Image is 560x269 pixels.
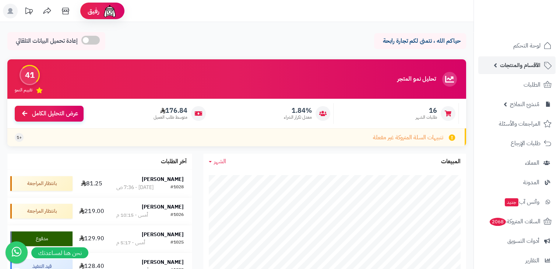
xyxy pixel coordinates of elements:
span: التقارير [525,255,539,266]
a: الشهر [209,157,226,166]
strong: [PERSON_NAME] [142,258,184,266]
h3: المبيعات [441,158,461,165]
span: لوحة التحكم [513,41,540,51]
img: logo-2.png [510,13,553,29]
div: #1025 [170,239,184,247]
a: وآتس آبجديد [478,193,556,211]
span: طلبات الشهر [416,114,437,120]
span: السلات المتروكة [489,216,540,227]
a: العملاء [478,154,556,172]
td: 129.90 [75,225,108,252]
span: معدل تكرار الشراء [284,114,312,120]
div: مدفوع [10,231,73,246]
strong: [PERSON_NAME] [142,203,184,211]
h3: تحليل نمو المتجر [397,76,436,83]
strong: [PERSON_NAME] [142,175,184,183]
span: مُنشئ النماذج [510,99,539,109]
span: +1 [17,134,22,141]
span: متوسط طلب العميل [154,114,187,120]
div: أمس - 10:15 م [116,212,148,219]
div: #1028 [170,184,184,191]
a: أدوات التسويق [478,232,556,250]
a: تحديثات المنصة [20,4,38,20]
div: بانتظار المراجعة [10,204,73,219]
div: [DATE] - 7:36 ص [116,184,154,191]
p: حياكم الله ، نتمنى لكم تجارة رابحة [380,37,461,45]
td: 81.25 [75,170,108,197]
h3: آخر الطلبات [161,158,187,165]
span: الأقسام والمنتجات [500,60,540,70]
a: الطلبات [478,76,556,94]
a: طلبات الإرجاع [478,134,556,152]
strong: [PERSON_NAME] [142,231,184,238]
td: 219.00 [75,198,108,225]
span: تقييم النمو [15,87,32,93]
span: إعادة تحميل البيانات التلقائي [16,37,78,45]
span: المراجعات والأسئلة [499,119,540,129]
div: أمس - 5:17 م [116,239,145,247]
span: 1.84% [284,106,312,115]
span: أدوات التسويق [507,236,539,246]
a: المدونة [478,174,556,191]
div: بانتظار المراجعة [10,176,73,191]
a: المراجعات والأسئلة [478,115,556,133]
span: جديد [505,198,518,206]
span: العملاء [525,158,539,168]
span: 2068 [489,217,507,226]
span: عرض التحليل الكامل [32,109,78,118]
span: تنبيهات السلة المتروكة غير مفعلة [373,133,443,142]
img: ai-face.png [102,4,117,18]
span: وآتس آب [504,197,539,207]
a: عرض التحليل الكامل [15,106,84,122]
span: 176.84 [154,106,187,115]
span: الطلبات [524,80,540,90]
div: #1026 [170,212,184,219]
span: رفيق [88,7,99,15]
span: طلبات الإرجاع [511,138,540,149]
span: الشهر [214,157,226,166]
span: المدونة [523,177,539,188]
span: 16 [416,106,437,115]
a: السلات المتروكة2068 [478,213,556,230]
a: لوحة التحكم [478,37,556,55]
